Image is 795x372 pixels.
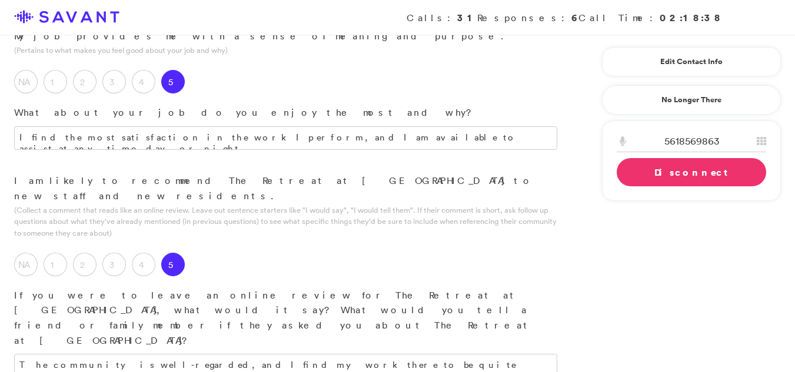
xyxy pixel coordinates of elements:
[44,70,67,93] label: 1
[14,173,557,203] p: I am likely to recommend The Retreat at [GEOGRAPHIC_DATA] to new staff and new residents.
[132,70,155,93] label: 4
[73,70,97,93] label: 2
[617,158,766,186] a: Disconnect
[14,205,557,239] p: (Collect a comment that reads like an online review. Leave out sentence starters like "I would sa...
[14,45,557,56] p: (Pertains to what makes you feel good about your job and why)
[102,70,126,93] label: 3
[14,29,557,44] p: My job provides me with a sense of meaning and purpose.
[102,253,126,276] label: 3
[14,105,557,120] p: What about your job do you enjoy the most and why?
[44,253,67,276] label: 1
[617,52,766,71] a: Edit Contact Info
[660,11,722,24] strong: 02:18:38
[132,253,155,276] label: 4
[161,253,185,276] label: 5
[14,253,38,276] label: NA
[14,70,38,93] label: NA
[14,288,557,348] p: If you were to leave an online review for The Retreat at [GEOGRAPHIC_DATA], what would it say? Wh...
[73,253,97,276] label: 2
[571,11,578,24] strong: 6
[457,11,477,24] strong: 31
[602,85,781,115] a: No Longer There
[161,70,185,93] label: 5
